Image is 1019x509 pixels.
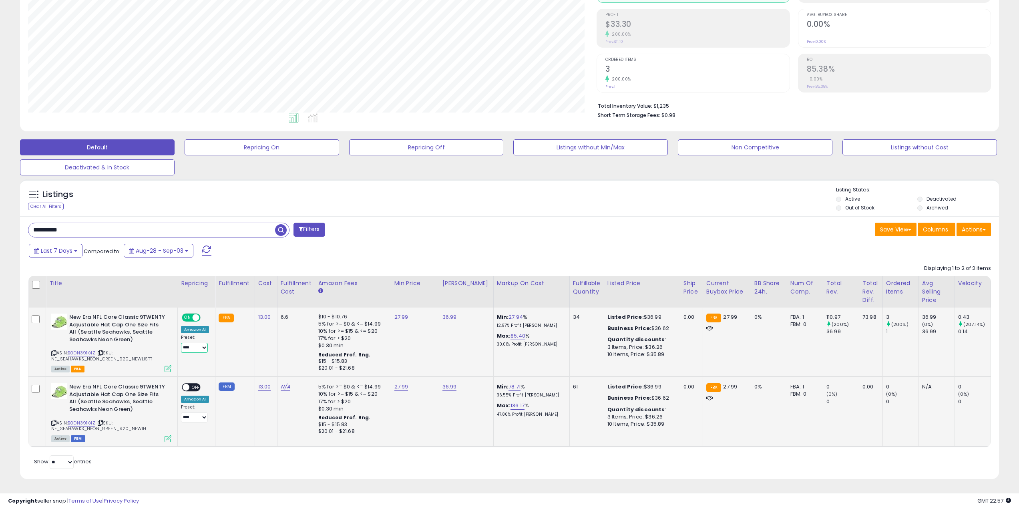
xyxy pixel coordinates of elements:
[958,383,991,390] div: 0
[511,402,525,410] a: 136.17
[189,384,202,391] span: OFF
[442,383,457,391] a: 36.99
[826,391,838,397] small: (0%)
[605,20,789,30] h2: $33.30
[924,265,991,272] div: Displaying 1 to 2 of 2 items
[497,383,509,390] b: Min:
[258,383,271,391] a: 13.00
[8,497,37,505] strong: Copyright
[826,314,859,321] div: 110.97
[51,383,171,441] div: ASIN:
[68,350,95,356] a: B0DN391K4Z
[607,383,644,390] b: Listed Price:
[922,383,949,390] div: N/A
[605,58,789,62] span: Ordered Items
[318,383,385,390] div: 5% for >= $0 & <= $14.99
[181,404,209,422] div: Preset:
[832,321,849,328] small: (200%)
[20,159,175,175] button: Deactivated & In Stock
[922,328,955,335] div: 36.99
[605,39,623,44] small: Prev: $11.10
[790,383,817,390] div: FBA: 1
[678,139,832,155] button: Non Competitive
[49,279,174,288] div: Title
[69,314,167,345] b: New Era NFL Core Classic 9TWENTY Adjustable Hat Cap One Size Fits All (Seattle Seahawks, Seattle ...
[318,428,385,435] div: $20.01 - $21.68
[605,84,615,89] small: Prev: 1
[607,336,674,343] div: :
[598,101,985,110] li: $1,235
[706,383,721,392] small: FBA
[497,279,566,288] div: Markup on Cost
[807,76,823,82] small: 0.00%
[508,383,521,391] a: 78.71
[958,328,991,335] div: 0.14
[607,420,674,428] div: 10 Items, Price: $35.89
[497,313,509,321] b: Min:
[683,314,697,321] div: 0.00
[497,392,563,398] p: 36.55% Profit [PERSON_NAME]
[394,279,436,288] div: Min Price
[20,139,175,155] button: Default
[958,279,987,288] div: Velocity
[886,391,897,397] small: (0%)
[318,279,388,288] div: Amazon Fees
[51,366,70,372] span: All listings currently available for purchase on Amazon
[862,314,876,321] div: 73.98
[683,279,699,296] div: Ship Price
[661,111,675,119] span: $0.98
[318,414,371,421] b: Reduced Prof. Rng.
[886,314,919,321] div: 3
[918,223,955,236] button: Columns
[51,420,146,432] span: | SKU: NE_SEAHAWKS_NEON_GREEN_920_NEWIH
[923,225,948,233] span: Columns
[84,247,121,255] span: Compared to:
[511,332,525,340] a: 85.40
[497,332,511,340] b: Max:
[71,366,84,372] span: FBA
[181,279,212,288] div: Repricing
[958,398,991,405] div: 0
[807,84,828,89] small: Prev: 85.38%
[607,394,674,402] div: $36.62
[836,186,999,194] p: Listing States:
[842,139,997,155] button: Listings without Cost
[497,314,563,328] div: %
[723,383,737,390] span: 27.99
[442,279,490,288] div: [PERSON_NAME]
[607,336,665,343] b: Quantity discounts
[607,314,674,321] div: $36.99
[442,313,457,321] a: 36.99
[875,223,916,236] button: Save View
[927,204,948,211] label: Archived
[497,383,563,398] div: %
[497,332,563,347] div: %
[573,279,601,296] div: Fulfillable Quantity
[607,351,674,358] div: 10 Items, Price: $35.89
[349,139,504,155] button: Repricing Off
[68,420,95,427] a: B0DN391K4Z
[136,247,183,255] span: Aug-28 - Sep-03
[754,314,781,321] div: 0%
[958,314,991,321] div: 0.43
[29,244,82,258] button: Last 7 Days
[181,396,209,403] div: Amazon AI
[51,314,171,371] div: ASIN:
[508,313,523,321] a: 27.94
[598,103,652,109] b: Total Inventory Value:
[826,383,859,390] div: 0
[258,313,271,321] a: 13.00
[318,320,385,328] div: 5% for >= $0 & <= $14.99
[845,204,874,211] label: Out of Stock
[318,328,385,335] div: 10% for >= $15 & <= $20
[394,313,408,321] a: 27.99
[607,394,651,402] b: Business Price:
[963,321,985,328] small: (207.14%)
[281,314,309,321] div: 6.6
[790,279,820,296] div: Num of Comp.
[605,64,789,75] h2: 3
[318,351,371,358] b: Reduced Prof. Rng.
[886,328,919,335] div: 1
[607,313,644,321] b: Listed Price:
[706,314,721,322] small: FBA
